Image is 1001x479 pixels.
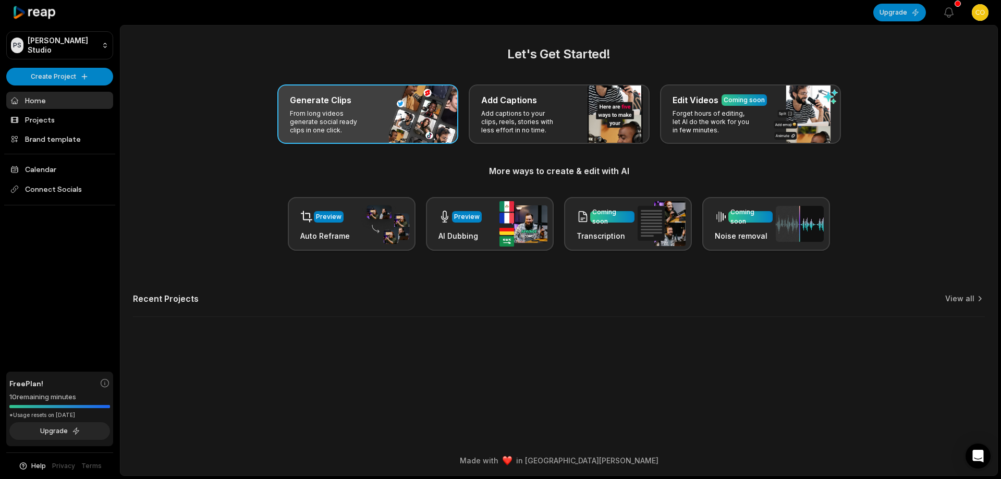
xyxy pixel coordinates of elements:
div: Made with in [GEOGRAPHIC_DATA][PERSON_NAME] [130,455,988,466]
div: PS [11,38,23,53]
div: *Usage resets on [DATE] [9,411,110,419]
h2: Recent Projects [133,293,199,304]
div: Coming soon [724,95,765,105]
a: View all [945,293,974,304]
h2: Let's Get Started! [133,45,985,64]
img: transcription.png [638,201,686,246]
div: Preview [316,212,341,222]
p: [PERSON_NAME] Studio [28,36,97,55]
span: Help [31,461,46,471]
h3: Generate Clips [290,94,351,106]
div: Open Intercom Messenger [966,444,991,469]
h3: Auto Reframe [300,230,350,241]
a: Privacy [52,461,75,471]
h3: Edit Videos [673,94,718,106]
a: Calendar [6,161,113,178]
img: heart emoji [503,456,512,465]
button: Create Project [6,68,113,85]
span: Connect Socials [6,180,113,199]
img: noise_removal.png [776,206,824,242]
div: Coming soon [730,207,771,226]
h3: Add Captions [481,94,537,106]
img: ai_dubbing.png [499,201,547,247]
button: Help [18,461,46,471]
h3: Noise removal [715,230,773,241]
div: Coming soon [592,207,632,226]
h3: More ways to create & edit with AI [133,165,985,177]
div: 10 remaining minutes [9,392,110,402]
div: Preview [454,212,480,222]
a: Home [6,92,113,109]
p: Forget hours of editing, let AI do the work for you in few minutes. [673,109,753,134]
a: Brand template [6,130,113,148]
span: Free Plan! [9,378,43,389]
h3: AI Dubbing [438,230,482,241]
p: Add captions to your clips, reels, stories with less effort in no time. [481,109,562,134]
p: From long videos generate social ready clips in one click. [290,109,371,134]
a: Projects [6,111,113,128]
img: auto_reframe.png [361,204,409,244]
a: Terms [81,461,102,471]
h3: Transcription [577,230,634,241]
button: Upgrade [9,422,110,440]
button: Upgrade [873,4,926,21]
